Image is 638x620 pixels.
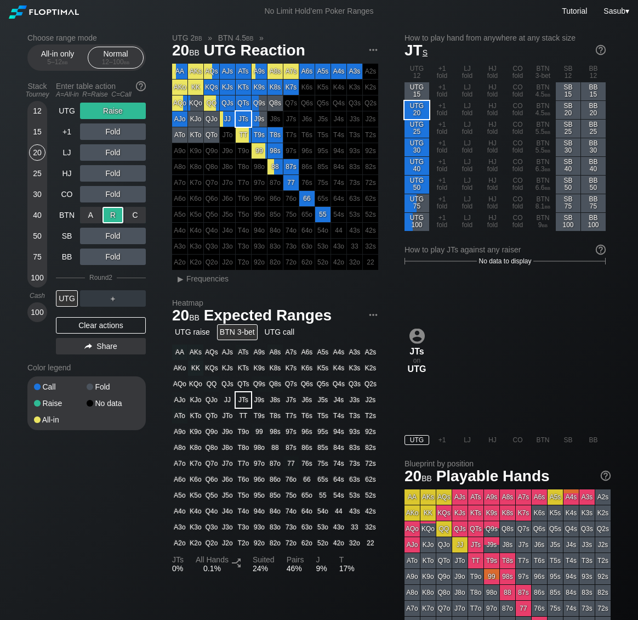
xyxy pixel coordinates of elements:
[172,95,187,111] div: AQo
[252,159,267,174] div: 100% fold in prior round
[545,202,551,210] span: bb
[480,64,505,82] div: HJ fold
[367,309,379,321] img: ellipsis.fd386fe8.svg
[172,191,187,206] div: 100% fold in prior round
[405,42,428,59] span: JT
[545,109,551,117] span: bb
[430,194,454,212] div: +1 fold
[595,244,607,256] img: help.32db89a4.svg
[363,64,378,79] div: 100% fold in prior round
[217,33,255,43] span: BTN 4.5
[172,223,187,238] div: 100% fold in prior round
[480,120,505,138] div: HJ fold
[562,7,587,15] a: Tutorial
[62,58,68,66] span: bb
[204,239,219,254] div: 100% fold in prior round
[315,175,331,190] div: 100% fold in prior round
[347,80,362,95] div: 100% fold in prior round
[315,64,331,79] div: A5s
[363,191,378,206] div: 100% fold in prior round
[480,176,505,194] div: HJ fold
[480,213,505,231] div: HJ fold
[34,399,87,407] div: Raise
[267,95,283,111] div: Q8s
[80,123,146,140] div: Fold
[188,111,203,127] div: KJo
[531,176,555,194] div: BTN 6.6
[267,64,283,79] div: A8s
[331,207,346,222] div: 100% fold in prior round
[172,64,187,79] div: AA
[299,95,315,111] div: 100% fold in prior round
[331,191,346,206] div: 100% fold in prior round
[252,207,267,222] div: 100% fold in prior round
[29,165,45,182] div: 25
[188,191,203,206] div: 100% fold in prior round
[236,175,251,190] div: 100% fold in prior round
[347,95,362,111] div: 100% fold in prior round
[90,47,141,68] div: Normal
[455,176,480,194] div: LJ fold
[248,7,390,18] div: No Limit Hold’em Poker Ranges
[367,44,379,56] img: ellipsis.fd386fe8.svg
[80,186,146,202] div: Fold
[331,95,346,111] div: 100% fold in prior round
[29,228,45,244] div: 50
[252,191,267,206] div: 100% fold in prior round
[236,239,251,254] div: 100% fold in prior round
[84,343,92,350] img: share.864f2f62.svg
[267,223,283,238] div: 100% fold in prior round
[283,80,299,95] div: K7s
[29,304,45,320] div: 100
[252,127,267,143] div: T9s
[505,64,530,82] div: CO fold
[204,64,219,79] div: AQs
[363,80,378,95] div: 100% fold in prior round
[505,82,530,100] div: CO fold
[23,91,52,98] div: Tourney
[172,127,187,143] div: ATo
[455,213,480,231] div: LJ fold
[283,143,299,159] div: 100% fold in prior round
[505,213,530,231] div: CO fold
[252,111,267,127] div: J9s
[430,157,454,175] div: +1 fold
[29,103,45,119] div: 12
[220,191,235,206] div: 100% fold in prior round
[34,383,87,391] div: Call
[505,120,530,138] div: CO fold
[283,111,299,127] div: 100% fold in prior round
[299,143,315,159] div: 100% fold in prior round
[80,207,146,223] div: 3-Bet
[220,64,235,79] div: AJs
[172,175,187,190] div: 100% fold in prior round
[315,159,331,174] div: 100% fold in prior round
[581,82,606,100] div: BB 15
[347,207,362,222] div: 100% fold in prior round
[252,95,267,111] div: Q9s
[124,207,146,223] div: C
[531,64,555,82] div: BTN 3-bet
[34,416,87,424] div: All-in
[236,191,251,206] div: 100% fold in prior round
[267,111,283,127] div: 100% fold in prior round
[347,191,362,206] div: 100% fold in prior round
[347,159,362,174] div: 100% fold in prior round
[363,127,378,143] div: 100% fold in prior round
[405,64,429,82] div: UTG 12
[9,5,79,19] img: Floptimal logo
[531,213,555,231] div: BTN 9
[556,82,580,100] div: SB 15
[56,103,78,119] div: UTG
[188,223,203,238] div: 100% fold in prior round
[299,175,315,190] div: 100% fold in prior round
[236,64,251,79] div: ATs
[480,82,505,100] div: HJ fold
[581,138,606,156] div: BB 30
[172,239,187,254] div: 100% fold in prior round
[80,103,146,119] div: Raise
[236,127,251,143] div: TT
[246,33,253,42] span: bb
[80,165,146,182] div: Fold
[347,143,362,159] div: 100% fold in prior round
